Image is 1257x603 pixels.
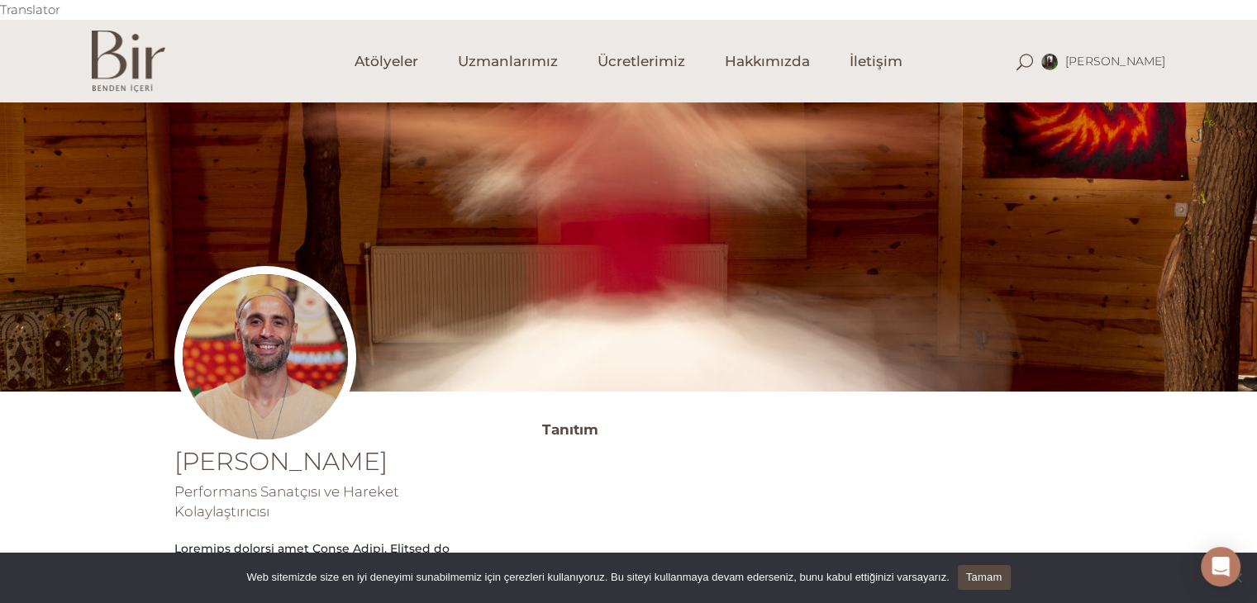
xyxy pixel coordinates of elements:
[438,20,578,102] a: Uzmanlarımız
[335,20,438,102] a: Atölyeler
[1201,547,1240,586] div: Open Intercom Messenger
[598,52,685,71] span: Ücretlerimiz
[850,52,902,71] span: İletişim
[458,52,558,71] span: Uzmanlarımız
[246,569,949,586] span: Web sitemizde size en iyi deneyimi sunabilmemiz için çerezleri kullanıyoruz. Bu siteyi kullanmaya...
[174,483,399,520] span: Performans Sanatçısı ve Hareket Kolaylaştırıcısı
[1041,54,1058,70] img: inbound5720259253010107926.jpg
[830,20,922,102] a: İletişim
[174,266,356,448] img: alperakprofil-300x300.jpg
[355,52,418,71] span: Atölyeler
[705,20,830,102] a: Hakkımızda
[174,449,451,474] h1: [PERSON_NAME]
[1065,54,1166,69] span: [PERSON_NAME]
[958,565,1011,590] a: Tamam
[542,416,1083,443] h3: Tanıtım
[725,52,810,71] span: Hakkımızda
[578,20,705,102] a: Ücretlerimiz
